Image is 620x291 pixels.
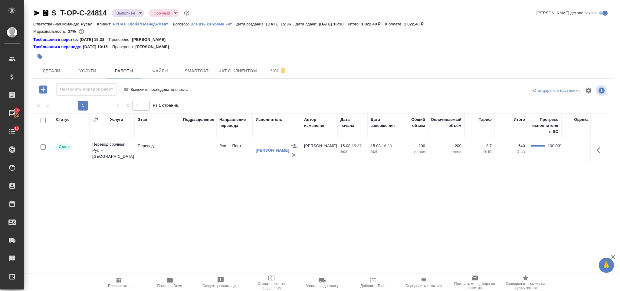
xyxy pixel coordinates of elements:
[587,144,589,148] a: -
[33,9,41,17] button: Скопировать ссылку для ЯМессенджера
[264,67,293,74] span: Чат
[218,67,257,75] span: Чат с клиентом
[115,11,137,16] button: Выполнен
[256,148,289,153] a: [PERSON_NAME]
[289,141,298,150] button: Назначить
[146,67,175,75] span: Файлы
[190,21,236,26] a: Все языки кроме кит
[138,143,177,149] p: Перевод
[431,117,461,129] div: Оплачиваемый объем
[596,85,609,96] span: Посмотреть информацию
[183,117,214,123] div: Подразделение
[109,37,132,43] p: Проверено:
[54,143,86,151] div: Менеджер проверил работу исполнителя, передает ее на следующий этап
[319,22,348,26] p: [DATE] 16:30
[173,22,191,26] p: Договор:
[183,9,191,17] button: Доп статусы указывают на важность/срочность заказа
[361,22,385,26] p: 1 022,40 ₽
[33,44,83,50] div: Нажми, чтобы открыть папку с инструкцией
[371,117,395,129] div: Дата завершения
[532,86,581,95] div: split button
[599,258,614,273] button: 🙏
[190,22,236,26] p: Все языки кроме кит
[89,138,135,163] td: Перевод срочный Рус → [GEOGRAPHIC_DATA]
[77,28,85,35] button: 540.00 RUB;
[51,9,107,17] a: S_T-OP-C-24814
[59,144,69,150] p: Сдан
[382,144,392,148] p: 16:30
[536,10,597,16] span: [PERSON_NAME] детали заказа
[236,22,266,26] p: Дата создания:
[431,143,461,149] p: 200
[153,102,179,111] span: из 1 страниц
[352,144,362,148] p: 15:37
[11,125,22,131] span: 15
[348,22,361,26] p: Итого:
[295,22,319,26] p: Дата сдачи:
[404,22,428,26] p: 1 022,40 ₽
[56,117,70,123] div: Статус
[514,117,525,123] div: Итого
[593,143,608,157] button: Здесь прячутся важные кнопки
[132,37,170,43] p: [PERSON_NAME]
[10,107,24,113] span: 100
[401,117,425,129] div: Общий объем
[266,22,296,26] p: [DATE] 15:36
[68,29,77,34] p: 37%
[340,149,365,155] p: 2025
[33,44,83,50] a: Требования к переводу:
[37,67,66,75] span: Детали
[80,37,109,43] p: [DATE] 15:38
[216,140,253,161] td: Рус → Порт
[130,87,188,93] span: Включить последовательность
[498,149,525,155] p: RUB
[92,117,98,123] button: Сгруппировать
[371,144,382,148] p: 15.08,
[340,144,352,148] p: 15.08,
[113,21,173,26] a: РУСАЛ Глобал Менеджмент
[73,67,102,75] span: Услуги
[401,143,425,149] p: 200
[531,117,558,135] div: Прогресс исполнителя в SC
[135,44,173,50] p: [PERSON_NAME]
[256,117,282,123] div: Исполнитель
[33,50,47,63] button: Добавить тэг
[112,9,144,17] div: Выполнен
[110,117,123,123] div: Услуга
[81,22,97,26] p: Русал
[289,150,298,160] button: Удалить
[83,44,112,50] p: [DATE] 10:15
[467,143,492,149] p: 2,7
[498,143,525,149] p: 540
[385,22,404,26] p: К оплате:
[42,9,49,17] button: Скопировать ссылку
[113,22,173,26] p: РУСАЛ Глобал Менеджмент
[279,67,287,74] svg: Отписаться
[2,124,23,139] a: 15
[401,149,425,155] p: слово
[2,106,23,121] a: 100
[371,149,395,155] p: 2025
[138,117,147,123] div: Этап
[574,117,589,123] div: Оценка
[33,29,68,34] p: Маржинальность:
[601,259,612,272] span: 🙏
[479,117,492,123] div: Тариф
[219,117,250,129] div: Направление перевода
[548,143,558,149] div: 100.00%
[182,67,211,75] span: Smartcat
[112,44,136,50] p: Проверено:
[467,149,492,155] p: RUB
[431,149,461,155] p: слово
[301,140,337,161] td: [PERSON_NAME]
[304,117,334,129] div: Автор изменения
[97,22,113,26] p: Клиент:
[33,22,81,26] p: Ответственная команда:
[33,37,80,43] a: Требования к верстке:
[152,11,172,16] button: Срочный
[110,67,139,75] span: Работы
[581,83,596,98] span: Настроить таблицу
[35,83,51,96] button: Добавить работу
[33,37,80,43] div: Нажми, чтобы открыть папку с инструкцией
[340,117,365,129] div: Дата начала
